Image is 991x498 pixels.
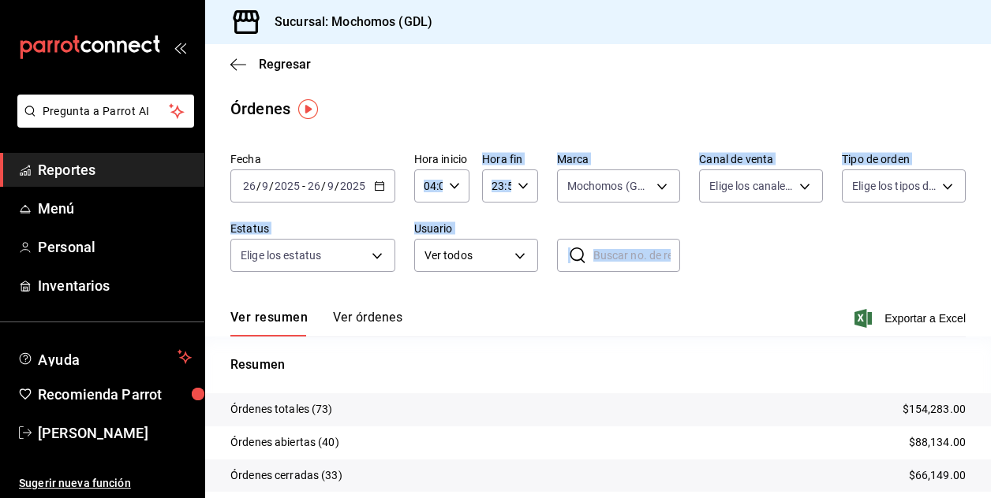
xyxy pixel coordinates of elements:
input: Buscar no. de referencia [593,240,681,271]
input: -- [242,180,256,192]
p: Órdenes cerradas (33) [230,467,342,484]
button: Regresar [230,57,311,72]
span: Regresar [259,57,311,72]
img: Marcador de información sobre herramientas [298,99,318,119]
span: / [335,180,339,192]
button: open_drawer_menu [174,41,186,54]
label: Tipo de orden [842,154,966,165]
label: Hora fin [482,154,537,165]
input: ---- [339,180,366,192]
label: Fecha [230,154,395,165]
span: / [321,180,326,192]
div: Órdenes [230,97,290,121]
span: Ver todos [424,247,509,264]
p: $88,134.00 [909,434,966,451]
font: Recomienda Parrot [38,386,162,403]
label: Canal de venta [699,154,823,165]
font: [PERSON_NAME] [38,425,148,441]
p: Resumen [230,355,966,374]
font: Exportar a Excel [884,312,966,325]
label: Marca [557,154,681,165]
p: $154,283.00 [903,401,966,418]
label: Estatus [230,223,395,234]
span: Elige los estatus [241,247,321,263]
font: Ver resumen [230,310,308,325]
button: Pregunta a Parrot AI [17,95,194,128]
span: Mochomos (GDL) [567,178,652,194]
span: Elige los canales de venta [709,178,794,194]
button: Exportar a Excel [858,309,966,328]
font: Personal [38,239,95,255]
button: Ver órdenes [333,310,402,336]
input: -- [261,180,269,192]
font: Sugerir nueva función [19,477,131,489]
input: -- [307,180,321,192]
span: - [302,180,305,192]
div: Pestañas de navegación [230,310,402,336]
a: Pregunta a Parrot AI [11,114,194,131]
p: Órdenes totales (73) [230,401,333,418]
span: Pregunta a Parrot AI [43,103,170,120]
label: Usuario [414,223,538,234]
font: Menú [38,200,75,217]
span: Elige los tipos de orden [852,178,937,194]
input: -- [327,180,335,192]
span: / [269,180,274,192]
span: / [256,180,261,192]
font: Reportes [38,162,95,178]
font: Inventarios [38,277,110,294]
input: ---- [274,180,301,192]
p: Órdenes abiertas (40) [230,434,339,451]
h3: Sucursal: Mochomos (GDL) [262,13,432,32]
span: Ayuda [38,347,171,366]
p: $66,149.00 [909,467,966,484]
label: Hora inicio [414,154,469,165]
